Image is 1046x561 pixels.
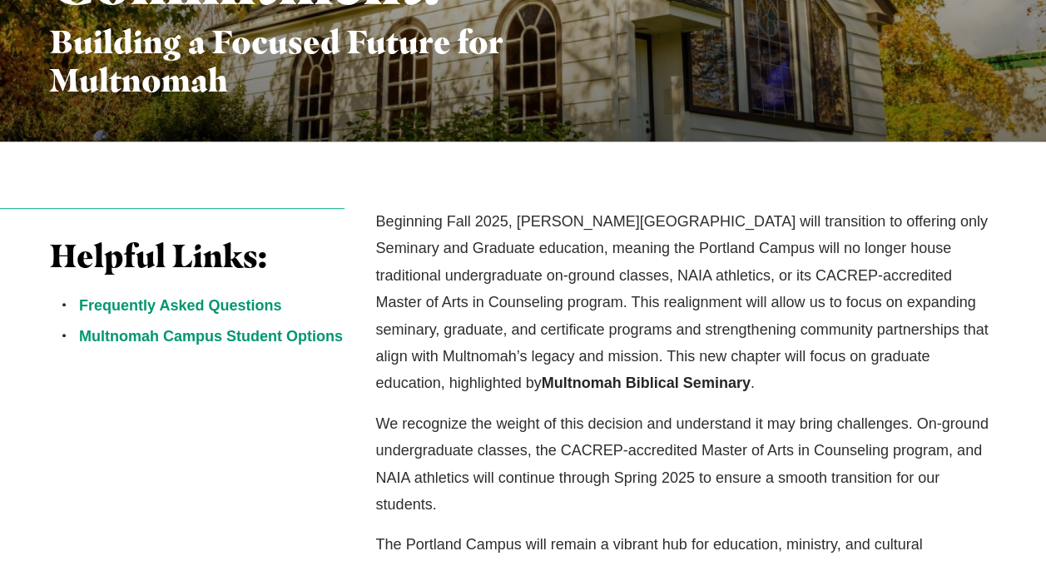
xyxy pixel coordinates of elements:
a: Multnomah Campus Student Options [79,328,343,345]
h3: Building a Focused Future for Multnomah [50,23,681,100]
p: Beginning Fall 2025, [PERSON_NAME][GEOGRAPHIC_DATA] will transition to offering only Seminary and... [375,208,996,397]
a: Frequently Asked Questions [79,297,281,314]
h3: Helpful Links: [50,237,345,276]
p: We recognize the weight of this decision and understand it may bring challenges. On-ground underg... [375,410,996,519]
strong: Multnomah Biblical Seminary [542,375,751,391]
